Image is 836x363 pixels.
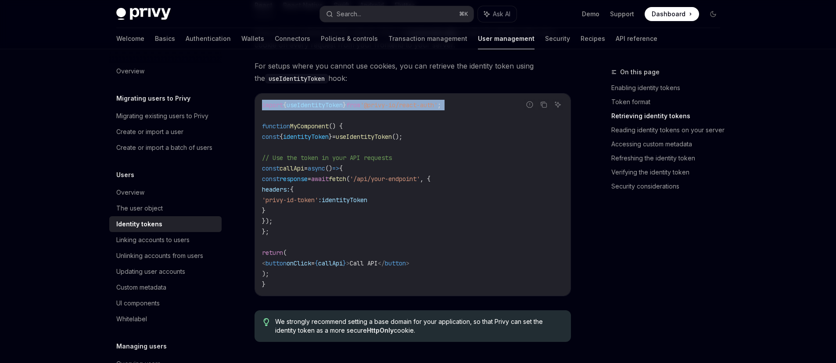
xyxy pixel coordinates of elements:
a: Accessing custom metadata [611,137,727,151]
span: For setups where you cannot use cookies, you can retrieve the identity token using the hook: [255,60,571,84]
div: Identity tokens [116,219,162,229]
button: Toggle dark mode [706,7,720,21]
span: } [262,280,266,288]
span: < [262,259,266,267]
a: Transaction management [388,28,467,49]
span: await [311,175,329,183]
strong: HttpOnly [367,327,394,334]
span: callApi [318,259,343,267]
span: } [262,207,266,214]
span: headers: [262,185,290,193]
span: useIdentityToken [287,101,343,109]
div: Create or import a batch of users [116,142,212,153]
img: dark logo [116,8,171,20]
a: Updating user accounts [109,264,222,280]
a: Welcome [116,28,144,49]
div: Linking accounts to users [116,235,190,245]
span: '/api/your-endpoint' [350,175,420,183]
span: = [311,259,315,267]
a: Overview [109,185,222,200]
a: Linking accounts to users [109,232,222,248]
div: Whitelabel [116,314,147,324]
span: ( [346,175,350,183]
span: return [262,249,283,257]
a: Authentication [186,28,231,49]
a: UI components [109,295,222,311]
div: Overview [116,66,144,76]
code: useIdentityToken [265,74,328,83]
a: Dashboard [645,7,699,21]
a: Reading identity tokens on your server [611,123,727,137]
a: The user object [109,200,222,216]
div: The user object [116,203,163,214]
span: > [406,259,409,267]
span: response [280,175,308,183]
span: from [346,101,360,109]
div: UI components [116,298,160,309]
span: { [290,185,294,193]
a: Create or import a batch of users [109,140,222,156]
span: = [332,133,336,141]
span: }; [262,228,269,236]
span: callApi [280,164,304,172]
span: // Use the token in your API requests [262,154,392,162]
span: useIdentityToken [336,133,392,141]
span: => [332,164,339,172]
span: , { [420,175,431,183]
span: On this page [620,67,660,77]
a: Security [545,28,570,49]
button: Ask AI [478,6,517,22]
span: } [343,259,346,267]
span: button [385,259,406,267]
a: Connectors [275,28,310,49]
div: Create or import a user [116,127,183,137]
span: const [262,133,280,141]
span: We strongly recommend setting a base domain for your application, so that Privy can set the ident... [275,317,562,335]
a: Overview [109,63,222,79]
a: Enabling identity tokens [611,81,727,95]
span: Call API [350,259,378,267]
div: Unlinking accounts from users [116,250,203,261]
span: 'privy-id-token' [262,196,318,204]
span: : [318,196,322,204]
div: Updating user accounts [116,266,185,277]
span: MyComponent [290,122,329,130]
span: { [283,101,287,109]
a: Token format [611,95,727,109]
span: function [262,122,290,130]
span: > [346,259,350,267]
span: import [262,101,283,109]
a: API reference [616,28,657,49]
span: Dashboard [652,10,685,18]
span: identityToken [322,196,367,204]
a: Demo [582,10,599,18]
span: { [339,164,343,172]
a: Security considerations [611,179,727,193]
a: Support [610,10,634,18]
span: const [262,164,280,172]
h5: Managing users [116,341,167,352]
a: User management [478,28,535,49]
div: Search... [337,9,361,19]
span: () [325,164,332,172]
span: = [304,164,308,172]
h5: Users [116,170,134,180]
div: Custom metadata [116,282,166,293]
span: ( [283,249,287,257]
div: Overview [116,187,144,198]
span: onClick [287,259,311,267]
a: Refreshing the identity token [611,151,727,165]
div: Migrating existing users to Privy [116,111,208,121]
span: Ask AI [493,10,510,18]
span: </ [378,259,385,267]
span: identityToken [283,133,329,141]
span: const [262,175,280,183]
a: Custom metadata [109,280,222,295]
button: Report incorrect code [524,99,535,110]
span: async [308,164,325,172]
span: = [308,175,311,183]
h5: Migrating users to Privy [116,93,190,104]
span: button [266,259,287,267]
a: Create or import a user [109,124,222,140]
svg: Tip [263,318,269,326]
